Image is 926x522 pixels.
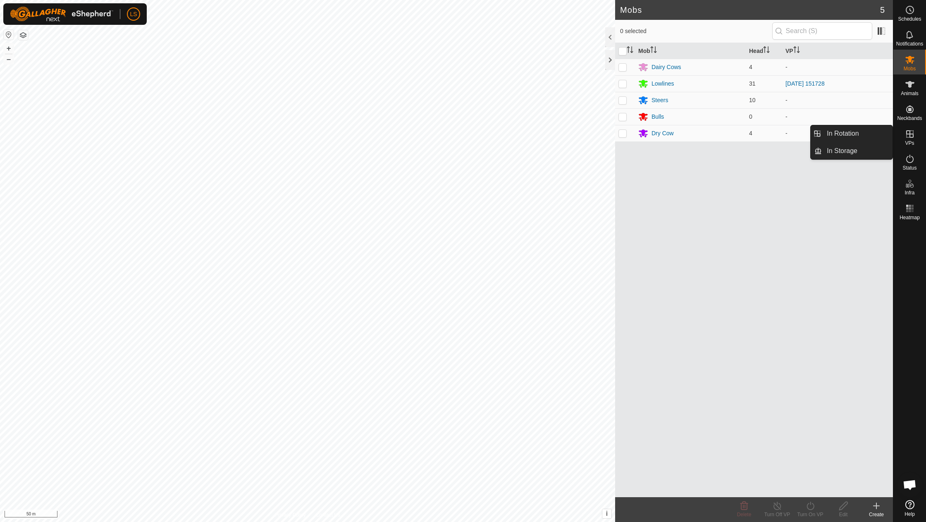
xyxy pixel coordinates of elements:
[785,80,825,87] a: [DATE] 151728
[652,79,674,88] div: Lowlines
[782,125,893,141] td: -
[893,497,926,520] a: Help
[794,511,827,518] div: Turn On VP
[897,472,922,497] a: Open chat
[606,510,608,517] span: i
[746,43,782,59] th: Head
[763,48,770,54] p-sorticon: Activate to sort
[602,509,611,518] button: i
[635,43,746,59] th: Mob
[650,48,657,54] p-sorticon: Activate to sort
[4,30,14,40] button: Reset Map
[782,108,893,125] td: -
[822,125,893,142] a: In Rotation
[737,512,752,517] span: Delete
[905,190,914,195] span: Infra
[620,5,880,15] h2: Mobs
[627,48,633,54] p-sorticon: Activate to sort
[761,511,794,518] div: Turn Off VP
[811,125,893,142] li: In Rotation
[900,215,920,220] span: Heatmap
[652,129,674,138] div: Dry Cow
[902,165,916,170] span: Status
[827,129,859,139] span: In Rotation
[749,113,752,120] span: 0
[772,22,872,40] input: Search (S)
[905,512,915,517] span: Help
[130,10,137,19] span: LS
[811,143,893,159] li: In Storage
[782,92,893,108] td: -
[749,97,756,103] span: 10
[10,7,113,22] img: Gallagher Logo
[896,41,923,46] span: Notifications
[652,113,664,121] div: Bulls
[620,27,772,36] span: 0 selected
[749,80,756,87] span: 31
[749,130,752,136] span: 4
[860,511,893,518] div: Create
[782,43,893,59] th: VP
[793,48,800,54] p-sorticon: Activate to sort
[275,511,306,519] a: Privacy Policy
[652,63,681,72] div: Dairy Cows
[316,511,340,519] a: Contact Us
[880,4,885,16] span: 5
[822,143,893,159] a: In Storage
[897,116,922,121] span: Neckbands
[905,141,914,146] span: VPs
[652,96,668,105] div: Steers
[904,66,916,71] span: Mobs
[749,64,752,70] span: 4
[782,59,893,75] td: -
[4,43,14,53] button: +
[827,146,857,156] span: In Storage
[898,17,921,22] span: Schedules
[827,511,860,518] div: Edit
[901,91,919,96] span: Animals
[4,54,14,64] button: –
[18,30,28,40] button: Map Layers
